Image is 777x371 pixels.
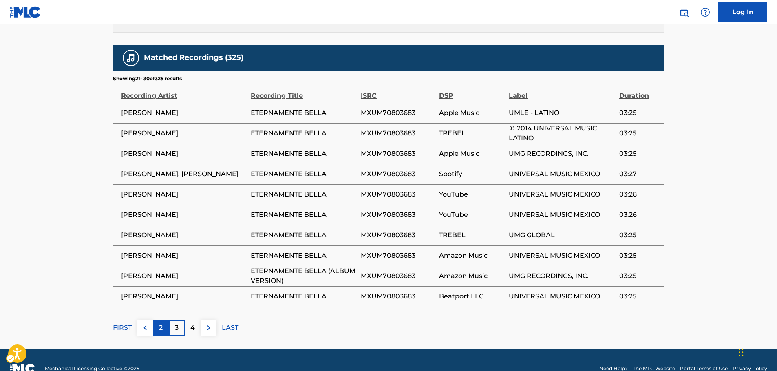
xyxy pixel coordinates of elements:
span: ETERNAMENTE BELLA (ALBUM VERSION) [251,266,357,286]
span: MXUM70803683 [361,108,435,118]
span: ETERNAMENTE BELLA [251,169,357,179]
span: YouTube [439,190,505,199]
span: 03:26 [619,210,660,220]
span: MXUM70803683 [361,291,435,301]
span: ETERNAMENTE BELLA [251,291,357,301]
span: [PERSON_NAME] [121,291,247,301]
p: 3 [175,323,179,333]
span: [PERSON_NAME] [121,128,247,138]
span: ETERNAMENTE BELLA [251,210,357,220]
span: ETERNAMENTE BELLA [251,190,357,199]
span: YouTube [439,210,505,220]
span: 03:25 [619,149,660,159]
span: Apple Music [439,149,505,159]
span: Apple Music [439,108,505,118]
div: ISRC [361,82,435,101]
span: MXUM70803683 [361,128,435,138]
span: Amazon Music [439,251,505,261]
span: 03:25 [619,230,660,240]
span: 03:25 [619,251,660,261]
span: [PERSON_NAME], [PERSON_NAME] [121,169,247,179]
span: [PERSON_NAME] [121,271,247,281]
h5: Matched Recordings (325) [144,53,243,62]
span: [PERSON_NAME] [121,210,247,220]
div: Chat Widget [736,332,777,371]
span: MXUM70803683 [361,210,435,220]
img: help [700,7,710,17]
div: Recording Artist [121,82,247,101]
span: UMG GLOBAL [509,230,615,240]
a: Log In [718,2,767,22]
span: 03:25 [619,291,660,301]
div: DSP [439,82,505,101]
span: ETERNAMENTE BELLA [251,230,357,240]
div: Label [509,82,615,101]
span: UMG RECORDINGS, INC. [509,149,615,159]
p: FIRST [113,323,132,333]
span: MXUM70803683 [361,149,435,159]
span: UNIVERSAL MUSIC MEXICO [509,291,615,301]
span: 03:25 [619,271,660,281]
span: [PERSON_NAME] [121,230,247,240]
span: 03:25 [619,128,660,138]
span: ℗ 2014 UNIVERSAL MUSIC LATINO [509,124,615,143]
span: ETERNAMENTE BELLA [251,108,357,118]
div: Duration [619,82,660,101]
div: Drag [739,340,744,364]
img: Matched Recordings [126,53,136,63]
div: Recording Title [251,82,357,101]
span: MXUM70803683 [361,190,435,199]
span: UNIVERSAL MUSIC MEXICO [509,251,615,261]
span: MXUM70803683 [361,169,435,179]
span: MXUM70803683 [361,251,435,261]
p: 4 [190,323,195,333]
span: MXUM70803683 [361,271,435,281]
img: left [140,323,150,333]
iframe: Hubspot Iframe [736,332,777,371]
span: UNIVERSAL MUSIC MEXICO [509,210,615,220]
span: TREBEL [439,128,505,138]
p: 2 [159,323,163,333]
img: right [204,323,214,333]
span: UMLE - LATINO [509,108,615,118]
span: ETERNAMENTE BELLA [251,251,357,261]
span: 03:27 [619,169,660,179]
span: ETERNAMENTE BELLA [251,128,357,138]
span: UNIVERSAL MUSIC MEXICO [509,190,615,199]
span: Beatport LLC [439,291,505,301]
img: search [679,7,689,17]
p: Showing 21 - 30 of 325 results [113,75,182,82]
span: [PERSON_NAME] [121,149,247,159]
span: TREBEL [439,230,505,240]
p: LAST [222,323,238,333]
span: 03:25 [619,108,660,118]
span: 03:28 [619,190,660,199]
span: UMG RECORDINGS, INC. [509,271,615,281]
span: UNIVERSAL MUSIC MEXICO [509,169,615,179]
span: ETERNAMENTE BELLA [251,149,357,159]
span: [PERSON_NAME] [121,108,247,118]
span: Amazon Music [439,271,505,281]
span: MXUM70803683 [361,230,435,240]
span: [PERSON_NAME] [121,190,247,199]
img: MLC Logo [10,6,41,18]
span: [PERSON_NAME] [121,251,247,261]
span: Spotify [439,169,505,179]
